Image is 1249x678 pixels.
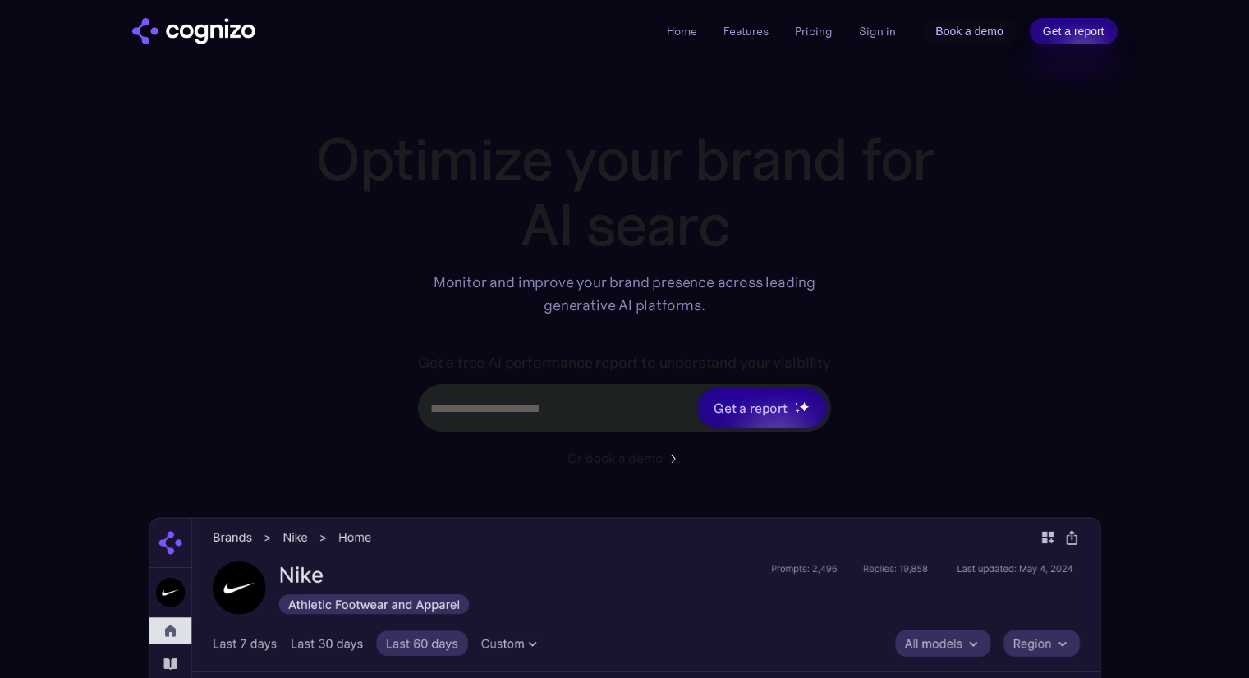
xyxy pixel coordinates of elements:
img: star [795,402,797,405]
a: Get a reportstarstarstar [696,387,829,429]
a: Get a report [1030,18,1118,44]
a: home [132,18,255,44]
div: Get a report [714,398,788,418]
form: Hero URL Input Form [418,350,831,440]
div: Or book a demo [567,448,663,468]
div: Monitor and improve your brand presence across leading generative AI platforms. [423,271,827,317]
h1: Optimize your brand for [296,126,953,192]
div: AI searc [296,192,953,258]
img: star [795,408,801,414]
a: Home [667,24,697,39]
a: Features [723,24,769,39]
label: Get a free AI performance report to understand your visibility [418,350,831,376]
a: Or book a demo [567,448,682,468]
img: star [799,401,810,412]
img: cognizo logo [132,18,255,44]
a: Sign in [859,21,896,41]
a: Pricing [795,24,833,39]
a: Book a demo [922,18,1017,44]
